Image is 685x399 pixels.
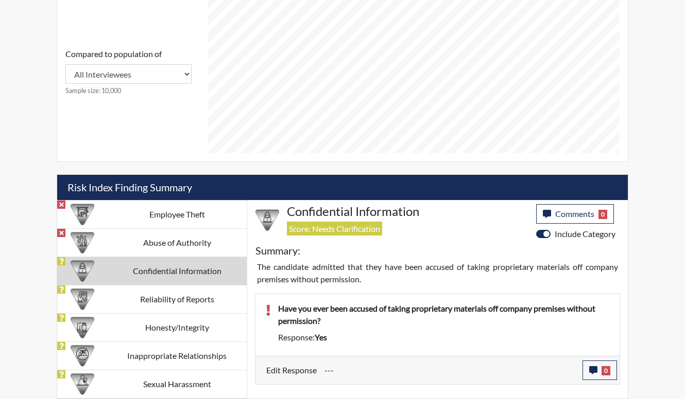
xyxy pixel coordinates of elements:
[107,228,247,257] td: Abuse of Authority
[107,370,247,398] td: Sexual Harassment
[71,316,94,339] img: CATEGORY%20ICON-11.a5f294f4.png
[583,360,617,380] button: 0
[71,231,94,255] img: CATEGORY%20ICON-01.94e51fac.png
[255,244,300,257] h5: Summary:
[71,344,94,368] img: CATEGORY%20ICON-14.139f8ef7.png
[555,209,594,219] span: Comments
[107,200,247,228] td: Employee Theft
[71,372,94,396] img: CATEGORY%20ICON-23.dd685920.png
[255,208,279,232] img: CATEGORY%20ICON-05.742ef3c8.png
[555,228,615,240] label: Include Category
[71,259,94,283] img: CATEGORY%20ICON-05.742ef3c8.png
[266,360,317,380] label: Edit Response
[278,302,609,327] p: Have you ever been accused of taking proprietary materials off company premises without permission?
[287,204,528,219] h4: Confidential Information
[65,86,192,96] small: Sample size: 10,000
[287,222,382,235] span: Score: Needs Clarification
[315,332,327,342] span: yes
[65,48,192,96] div: Consistency Score comparison among population
[598,210,607,219] span: 0
[536,204,614,224] button: Comments0
[107,257,247,285] td: Confidential Information
[107,285,247,313] td: Reliability of Reports
[317,360,583,380] div: Update the test taker's response, the change might impact the score
[107,341,247,370] td: Inappropriate Relationships
[71,203,94,226] img: CATEGORY%20ICON-07.58b65e52.png
[602,366,610,375] span: 0
[71,287,94,311] img: CATEGORY%20ICON-20.4a32fe39.png
[270,331,617,343] div: Response:
[65,48,162,60] label: Compared to population of
[57,175,628,200] h5: Risk Index Finding Summary
[257,261,618,285] p: The candidate admitted that they have been accused of taking proprietary materials off company pr...
[107,313,247,341] td: Honesty/Integrity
